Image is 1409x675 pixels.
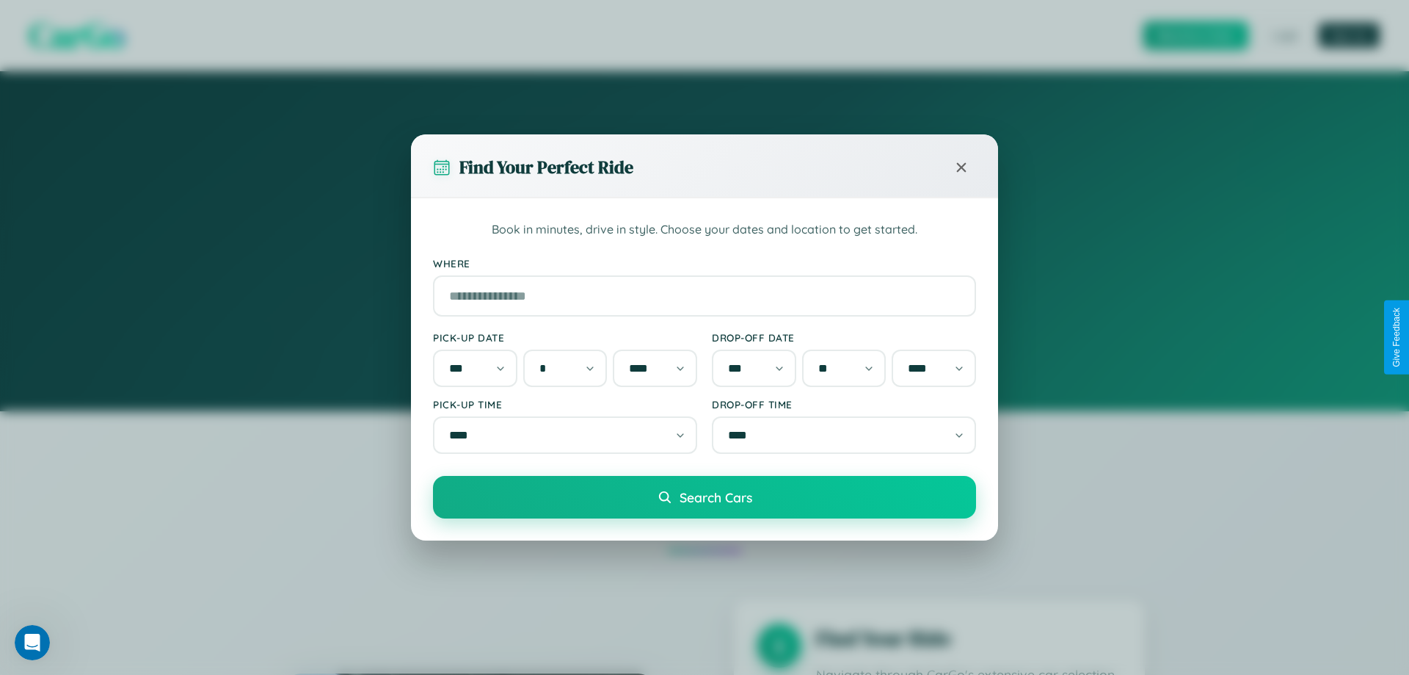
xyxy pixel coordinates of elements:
label: Drop-off Time [712,398,976,411]
label: Pick-up Date [433,331,697,344]
span: Search Cars [680,489,752,505]
label: Drop-off Date [712,331,976,344]
h3: Find Your Perfect Ride [459,155,633,179]
label: Pick-up Time [433,398,697,411]
p: Book in minutes, drive in style. Choose your dates and location to get started. [433,220,976,239]
button: Search Cars [433,476,976,519]
label: Where [433,257,976,270]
